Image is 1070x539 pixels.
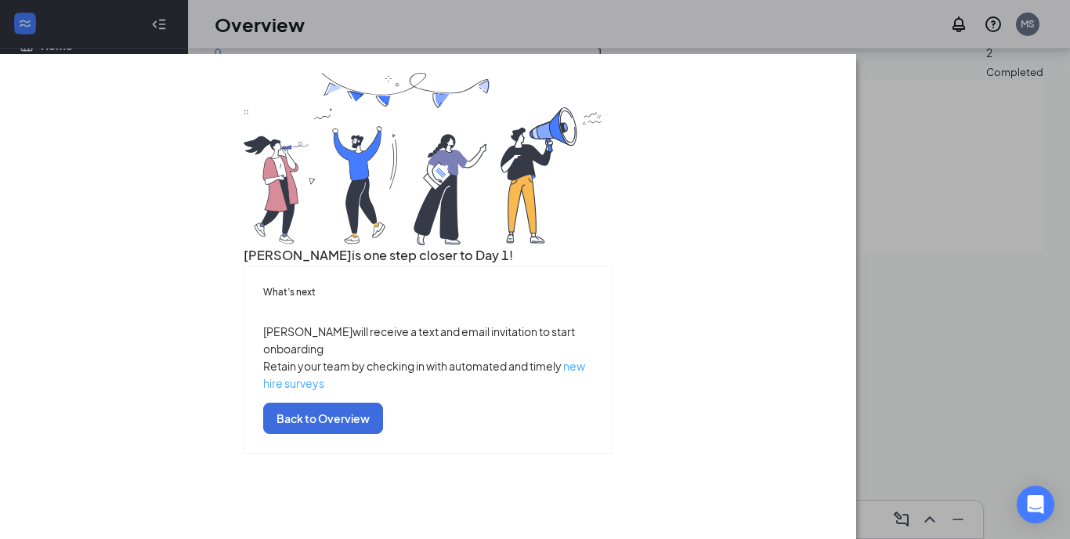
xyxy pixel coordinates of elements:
p: Retain your team by checking in with automated and timely [263,357,594,392]
p: [PERSON_NAME] will receive a text and email invitation to start onboarding [263,323,594,357]
h3: [PERSON_NAME] is one step closer to Day 1! [244,245,613,266]
h5: What’s next [263,285,594,299]
img: you are all set [244,73,604,245]
div: Open Intercom Messenger [1017,486,1054,523]
button: Back to Overview [263,403,383,434]
a: new hire surveys [263,359,585,390]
